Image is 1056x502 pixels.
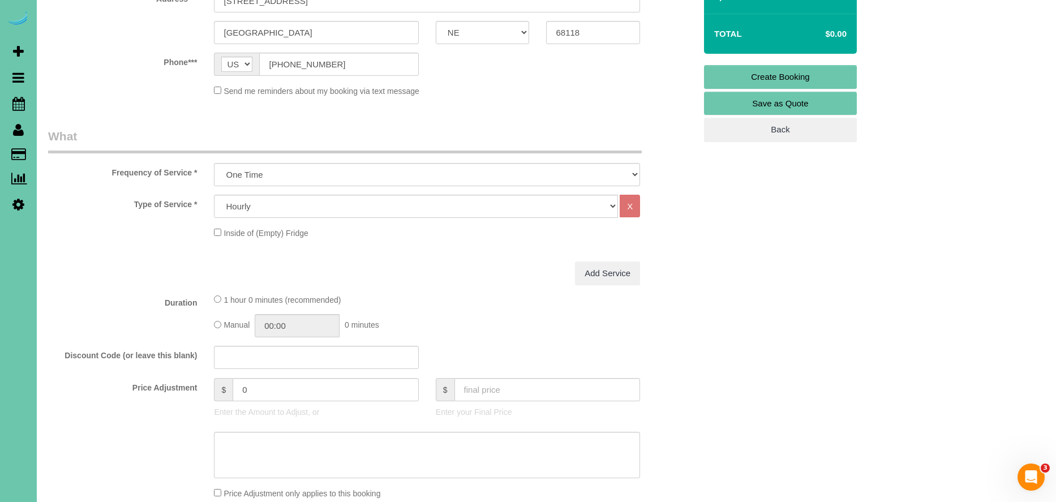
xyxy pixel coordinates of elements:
[40,346,205,361] label: Discount Code (or leave this blank)
[40,293,205,308] label: Duration
[792,29,847,39] h4: $0.00
[214,406,418,418] p: Enter the Amount to Adjust, or
[40,163,205,178] label: Frequency of Service *
[224,229,308,238] span: Inside of (Empty) Fridge
[1041,464,1050,473] span: 3
[704,118,857,141] a: Back
[575,261,640,285] a: Add Service
[436,406,640,418] p: Enter your Final Price
[436,378,454,401] span: $
[224,321,250,330] span: Manual
[1018,464,1045,491] iframe: Intercom live chat
[345,321,379,330] span: 0 minutes
[48,128,642,153] legend: What
[224,295,341,304] span: 1 hour 0 minutes (recommended)
[704,92,857,115] a: Save as Quote
[40,195,205,210] label: Type of Service *
[7,11,29,27] img: Automaid Logo
[224,489,380,498] span: Price Adjustment only applies to this booking
[454,378,641,401] input: final price
[714,29,742,38] strong: Total
[40,378,205,393] label: Price Adjustment
[214,378,233,401] span: $
[704,65,857,89] a: Create Booking
[224,87,419,96] span: Send me reminders about my booking via text message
